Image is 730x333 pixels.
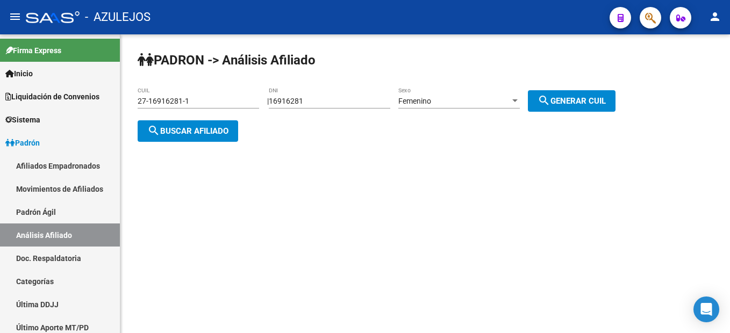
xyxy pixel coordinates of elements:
span: Liquidación de Convenios [5,91,99,103]
strong: PADRON -> Análisis Afiliado [138,53,316,68]
span: Inicio [5,68,33,79]
button: Buscar afiliado [138,120,238,142]
mat-icon: menu [9,10,22,23]
mat-icon: search [147,124,160,137]
span: Buscar afiliado [147,126,228,136]
div: | [267,97,624,105]
span: Firma Express [5,45,61,56]
div: Open Intercom Messenger [693,296,719,322]
span: Sistema [5,114,40,126]
mat-icon: person [708,10,721,23]
span: Padrón [5,137,40,149]
span: - AZULEJOS [85,5,151,29]
button: Generar CUIL [528,90,616,112]
mat-icon: search [538,94,550,107]
span: Generar CUIL [538,96,606,106]
span: Femenino [398,97,431,105]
